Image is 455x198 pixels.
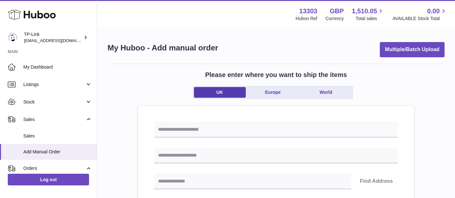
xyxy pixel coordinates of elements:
[392,16,447,22] span: AVAILABLE Stock Total
[23,82,85,88] span: Listings
[380,42,445,57] button: Multiple/Batch Upload
[247,87,299,98] a: Europe
[356,16,384,22] span: Total sales
[108,43,218,53] h1: My Huboo - Add manual order
[352,7,377,16] span: 1,510.05
[23,99,85,105] span: Stock
[23,165,85,171] span: Orders
[205,71,347,79] h2: Please enter where you want to ship the items
[296,16,317,22] div: Huboo Ref
[330,7,344,16] strong: GBP
[427,7,440,16] span: 0.00
[24,38,95,43] span: [EMAIL_ADDRESS][DOMAIN_NAME]
[24,31,82,44] div: TP-Link
[392,7,447,22] a: 0.00 AVAILABLE Stock Total
[23,149,92,155] span: Add Manual Order
[23,116,85,123] span: Sales
[299,7,317,16] strong: 13303
[23,133,92,139] span: Sales
[8,174,89,185] a: Log out
[352,7,385,22] a: 1,510.05 Total sales
[23,64,92,70] span: My Dashboard
[325,16,344,22] div: Currency
[194,87,246,98] a: UK
[300,87,352,98] a: World
[8,33,17,42] img: internalAdmin-13303@internal.huboo.com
